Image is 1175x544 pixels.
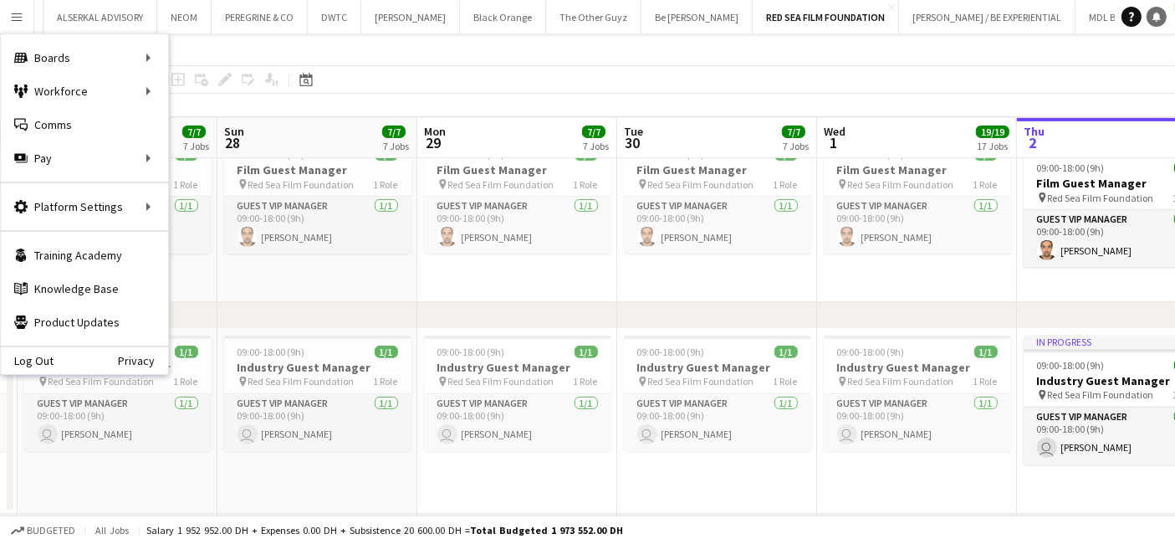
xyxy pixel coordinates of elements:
[224,394,411,451] app-card-role: Guest VIP Manager1/109:00-18:00 (9h) [PERSON_NAME]
[8,521,78,540] button: Budgeted
[224,197,411,254] app-card-role: Guest VIP Manager1/109:00-18:00 (9h)[PERSON_NAME]
[783,140,809,152] div: 7 Jobs
[424,394,611,451] app-card-role: Guest VIP Manager1/109:00-18:00 (9h) [PERSON_NAME]
[774,346,798,358] span: 1/1
[49,375,155,387] span: Red Sea Film Foundation
[753,1,899,33] button: RED SEA FILM FOUNDATION
[382,126,406,138] span: 7/7
[621,133,643,152] span: 30
[1,354,54,367] a: Log Out
[824,162,1011,177] h3: Film Guest Manager
[424,336,611,451] app-job-card: 09:00-18:00 (9h)1/1Industry Guest Manager Red Sea Film Foundation1 RoleGuest VIP Manager1/109:00-...
[624,360,811,375] h3: Industry Guest Manager
[848,178,954,191] span: Red Sea Film Foundation
[641,1,753,33] button: Be [PERSON_NAME]
[374,375,398,387] span: 1 Role
[1075,1,1169,33] button: MDL BEAST LLC
[546,1,641,33] button: The Other Guyz
[1,239,168,272] a: Training Academy
[1048,388,1154,401] span: Red Sea Film Foundation
[424,360,611,375] h3: Industry Guest Manager
[24,394,212,451] app-card-role: Guest VIP Manager1/109:00-18:00 (9h) [PERSON_NAME]
[383,140,409,152] div: 7 Jobs
[1,272,168,305] a: Knowledge Base
[157,1,212,33] button: NEOM
[470,524,623,536] span: Total Budgeted 1 973 552.00 DH
[224,162,411,177] h3: Film Guest Manager
[648,178,754,191] span: Red Sea Film Foundation
[27,525,75,536] span: Budgeted
[774,178,798,191] span: 1 Role
[824,336,1011,451] div: 09:00-18:00 (9h)1/1Industry Guest Manager Red Sea Film Foundation1 RoleGuest VIP Manager1/109:00-...
[1048,192,1154,204] span: Red Sea Film Foundation
[182,126,206,138] span: 7/7
[1,305,168,339] a: Product Updates
[1,141,168,175] div: Pay
[976,126,1009,138] span: 19/19
[1,41,168,74] div: Boards
[460,1,546,33] button: Black Orange
[248,375,355,387] span: Red Sea Film Foundation
[824,394,1011,451] app-card-role: Guest VIP Manager1/109:00-18:00 (9h) [PERSON_NAME]
[437,346,505,358] span: 09:00-18:00 (9h)
[424,162,611,177] h3: Film Guest Manager
[899,1,1075,33] button: [PERSON_NAME] / BE EXPERIENTIAL
[183,140,209,152] div: 7 Jobs
[583,140,609,152] div: 7 Jobs
[624,162,811,177] h3: Film Guest Manager
[824,360,1011,375] h3: Industry Guest Manager
[224,336,411,451] app-job-card: 09:00-18:00 (9h)1/1Industry Guest Manager Red Sea Film Foundation1 RoleGuest VIP Manager1/109:00-...
[574,178,598,191] span: 1 Role
[448,375,554,387] span: Red Sea Film Foundation
[824,197,1011,254] app-card-role: Guest VIP Manager1/109:00-18:00 (9h)[PERSON_NAME]
[146,524,623,536] div: Salary 1 952 952.00 DH + Expenses 0.00 DH + Subsistence 20 600.00 DH =
[977,140,1009,152] div: 17 Jobs
[1037,359,1105,372] span: 09:00-18:00 (9h)
[92,524,132,536] span: All jobs
[222,133,244,152] span: 28
[212,1,308,33] button: PEREGRINE & CO
[624,197,811,254] app-card-role: Guest VIP Manager1/109:00-18:00 (9h)[PERSON_NAME]
[175,346,198,358] span: 1/1
[973,178,998,191] span: 1 Role
[973,375,998,387] span: 1 Role
[648,375,754,387] span: Red Sea Film Foundation
[821,133,845,152] span: 1
[1024,124,1045,139] span: Thu
[424,138,611,254] app-job-card: 09:00-18:00 (9h)1/1Film Guest Manager Red Sea Film Foundation1 RoleGuest VIP Manager1/109:00-18:0...
[824,124,845,139] span: Wed
[974,346,998,358] span: 1/1
[43,1,157,33] button: ALSERKAL ADVISORY
[24,336,212,451] app-job-card: 09:00-18:00 (9h)1/1Industry Guest Manager Red Sea Film Foundation1 RoleGuest VIP Manager1/109:00-...
[637,346,705,358] span: 09:00-18:00 (9h)
[782,126,805,138] span: 7/7
[624,336,811,451] app-job-card: 09:00-18:00 (9h)1/1Industry Guest Manager Red Sea Film Foundation1 RoleGuest VIP Manager1/109:00-...
[174,178,198,191] span: 1 Role
[1021,133,1045,152] span: 2
[624,394,811,451] app-card-role: Guest VIP Manager1/109:00-18:00 (9h) [PERSON_NAME]
[624,138,811,254] app-job-card: 09:00-18:00 (9h)1/1Film Guest Manager Red Sea Film Foundation1 RoleGuest VIP Manager1/109:00-18:0...
[1,108,168,141] a: Comms
[421,133,446,152] span: 29
[774,375,798,387] span: 1 Role
[424,197,611,254] app-card-role: Guest VIP Manager1/109:00-18:00 (9h)[PERSON_NAME]
[224,124,244,139] span: Sun
[824,138,1011,254] app-job-card: 09:00-18:00 (9h)1/1Film Guest Manager Red Sea Film Foundation1 RoleGuest VIP Manager1/109:00-18:0...
[424,124,446,139] span: Mon
[575,346,598,358] span: 1/1
[375,346,398,358] span: 1/1
[448,178,554,191] span: Red Sea Film Foundation
[224,138,411,254] app-job-card: 09:00-18:00 (9h)1/1Film Guest Manager Red Sea Film Foundation1 RoleGuest VIP Manager1/109:00-18:0...
[837,346,905,358] span: 09:00-18:00 (9h)
[224,360,411,375] h3: Industry Guest Manager
[118,354,168,367] a: Privacy
[238,346,305,358] span: 09:00-18:00 (9h)
[848,375,954,387] span: Red Sea Film Foundation
[1037,162,1105,174] span: 09:00-18:00 (9h)
[174,375,198,387] span: 1 Role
